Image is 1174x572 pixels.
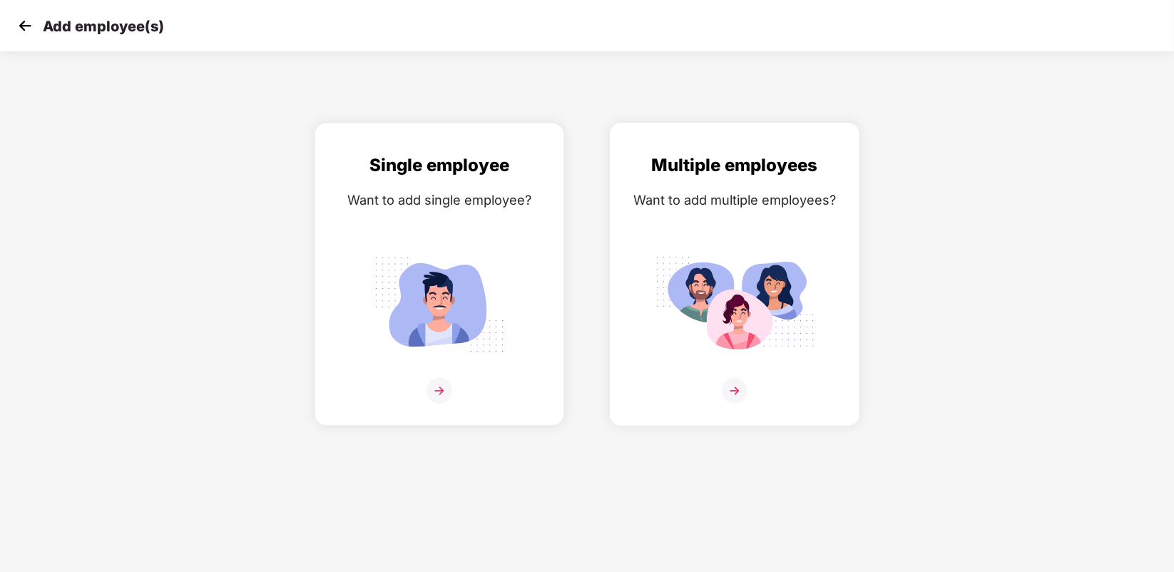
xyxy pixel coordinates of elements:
p: Add employee(s) [43,18,164,35]
img: svg+xml;base64,PHN2ZyB4bWxucz0iaHR0cDovL3d3dy53My5vcmcvMjAwMC9zdmciIGlkPSJTaW5nbGVfZW1wbG95ZWUiIH... [359,249,519,360]
img: svg+xml;base64,PHN2ZyB4bWxucz0iaHR0cDovL3d3dy53My5vcmcvMjAwMC9zdmciIHdpZHRoPSIzNiIgaGVpZ2h0PSIzNi... [722,378,747,404]
div: Want to add multiple employees? [625,190,844,210]
img: svg+xml;base64,PHN2ZyB4bWxucz0iaHR0cDovL3d3dy53My5vcmcvMjAwMC9zdmciIHdpZHRoPSIzMCIgaGVpZ2h0PSIzMC... [14,15,36,36]
img: svg+xml;base64,PHN2ZyB4bWxucz0iaHR0cDovL3d3dy53My5vcmcvMjAwMC9zdmciIGlkPSJNdWx0aXBsZV9lbXBsb3llZS... [655,249,815,360]
div: Single employee [330,152,549,179]
img: svg+xml;base64,PHN2ZyB4bWxucz0iaHR0cDovL3d3dy53My5vcmcvMjAwMC9zdmciIHdpZHRoPSIzNiIgaGVpZ2h0PSIzNi... [427,378,452,404]
div: Multiple employees [625,152,844,179]
div: Want to add single employee? [330,190,549,210]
